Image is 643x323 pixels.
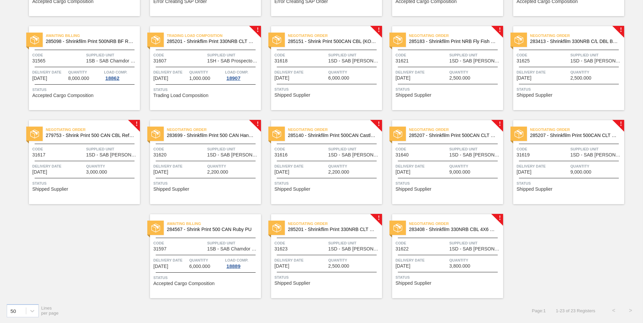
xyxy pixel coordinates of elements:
a: Load Comp.18907 [225,69,259,81]
span: Shipped Supplier [395,93,431,98]
a: statusAwaiting Billing285098 - Shrinkfilm Print 500NRB BF RubyCode31565Supplied Unit1SB - SAB Cha... [19,26,140,110]
img: status [272,36,281,44]
span: 09/14/2025 [395,170,410,175]
span: Code [153,240,205,246]
a: Load Comp.18889 [225,257,259,269]
span: Negotiating Order [288,32,382,39]
span: Quantity [570,69,622,76]
span: Awaiting Billing [167,220,261,227]
span: Status [32,86,138,93]
span: 283413 - Shrinkfilm 330NRB C/L DBL Booster 2 [530,39,619,44]
span: 1SD - SAB Rosslyn Brewery [570,58,622,63]
span: Shipped Supplier [395,187,431,192]
span: Status [395,180,501,187]
span: 6,000.000 [328,76,349,81]
a: !statusNegotiating Order285207 - Shrinkfilm Print 500CAN CLT PU 25Code31640Supplied Unit1SD - SAB... [382,120,503,204]
span: Code [395,52,448,58]
span: Delivery Date [32,69,67,76]
span: 284567 - Shrink Print 500 CAN Ruby PU [167,227,256,232]
span: Code [274,240,327,246]
span: 1SD - SAB Rosslyn Brewery [570,152,622,157]
span: 285207 - Shrinkfilm Print 500CAN CLT PU 25 [409,133,498,138]
span: Code [274,52,327,58]
span: Supplied Unit [86,146,138,152]
img: status [30,36,39,44]
span: 285098 - Shrinkfilm Print 500NRB BF Ruby [46,39,135,44]
span: 31621 [395,58,409,63]
span: 1SB - SAB Chamdor Brewery [86,58,138,63]
a: Load Comp.18862 [104,69,138,81]
span: Negotiating Order [530,32,624,39]
img: status [272,224,281,232]
span: 3,000.000 [86,170,107,175]
img: status [515,130,523,138]
span: 09/11/2025 [32,76,47,81]
span: Load Comp. [225,257,248,264]
span: Quantity [189,257,224,264]
span: Trading Load Composition [153,93,209,98]
span: 1SB - SAB Chamdor Brewery [207,246,259,251]
span: Negotiating Order [409,220,503,227]
span: 09/14/2025 [517,76,531,81]
img: status [515,36,523,44]
span: Negotiating Order [409,32,503,39]
button: < [605,302,622,319]
span: 09/14/2025 [32,170,47,175]
span: 31565 [32,58,45,63]
span: Supplied Unit [449,146,501,152]
span: 09/14/2025 [517,170,531,175]
span: Status [517,86,622,93]
a: statusAwaiting Billing284567 - Shrink Print 500 CAN Ruby PUCode31597Supplied Unit1SB - SAB Chamdo... [140,214,261,298]
span: 31622 [395,246,409,251]
a: !statusNegotiating Order285140 - Shrinkfilm Print 500CAN Castle Lager ChaCode31616Supplied Unit1S... [261,120,382,204]
a: !statusNegotiating Order283413 - Shrinkfilm 330NRB C/L DBL Booster 2Code31625Supplied Unit1SD - S... [503,26,624,110]
span: Negotiating Order [409,126,503,133]
span: Supplied Unit [328,240,380,246]
span: 1SD - SAB Rosslyn Brewery [328,58,380,63]
span: Awaiting Billing [46,32,140,39]
a: !statusNegotiating Order285183 - Shrinkfilm Print NRB Fly Fish Lemon PUCode31621Supplied Unit1SD ... [382,26,503,110]
span: Supplied Unit [570,52,622,58]
div: 18889 [225,264,242,269]
span: 2,500.000 [449,76,470,81]
span: 285201 - Shrinkflim Print 330NRB CLT PU 25 [288,227,377,232]
img: status [272,130,281,138]
span: 09/13/2025 [274,76,289,81]
span: 1SD - SAB Rosslyn Brewery [86,152,138,157]
span: 3,800.000 [449,264,470,269]
div: 18862 [104,76,121,81]
span: 283408 - Shrinkfilm 330NRB CBL 4X6 Booster 2 [409,227,498,232]
img: status [393,36,402,44]
span: Status [153,274,259,281]
span: Delivery Date [274,163,327,170]
span: Delivery Date [517,163,569,170]
span: Delivery Date [153,257,188,264]
a: !statusTrading Load Composition285201 - Shrinkflim Print 330NRB CLT PU 25Code31607Supplied Unit1S... [140,26,261,110]
span: 31597 [153,246,166,251]
span: 31619 [517,152,530,157]
span: Quantity [207,163,259,170]
img: status [393,130,402,138]
span: Shipped Supplier [517,93,553,98]
span: Status [274,86,380,93]
img: status [151,224,160,232]
span: Page : 1 [532,308,546,313]
a: !statusNegotiating Order285207 - Shrinkfilm Print 500CAN CLT PU 25Code31619Supplied Unit1SD - SAB... [503,120,624,204]
span: Status [395,274,501,281]
span: Status [517,180,622,187]
span: 8,000.000 [68,76,89,81]
span: 1SD - SAB Rosslyn Brewery [207,152,259,157]
span: 2,500.000 [328,264,349,269]
span: Status [395,86,501,93]
span: Status [153,180,259,187]
span: Quantity [449,163,501,170]
span: Supplied Unit [207,52,259,58]
span: Load Comp. [225,69,248,76]
span: 283699 - Shrinkfilm Print 500 CAN Hansa Reborn2 [167,133,256,138]
span: Code [153,146,205,152]
span: Quantity [449,257,501,264]
img: status [30,130,39,138]
span: 2,200.000 [328,170,349,175]
span: Delivery Date [395,257,448,264]
span: 31640 [395,152,409,157]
